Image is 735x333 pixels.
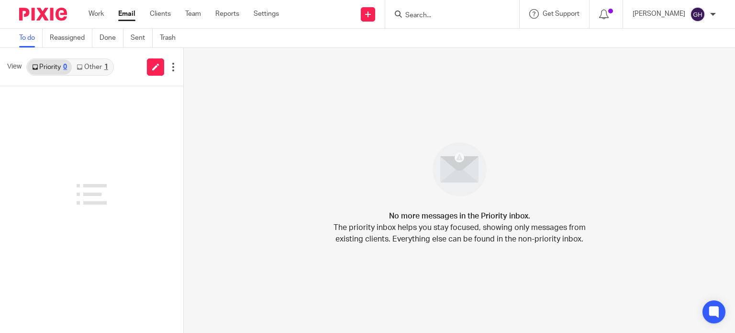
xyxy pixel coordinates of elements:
a: Email [118,9,135,19]
p: [PERSON_NAME] [633,9,685,19]
a: Priority0 [27,59,72,75]
img: Pixie [19,8,67,21]
a: Trash [160,29,183,47]
a: Team [185,9,201,19]
a: Reassigned [50,29,92,47]
h4: No more messages in the Priority inbox. [389,210,530,222]
a: Reports [215,9,239,19]
a: Sent [131,29,153,47]
input: Search [404,11,490,20]
a: Work [89,9,104,19]
div: 0 [63,64,67,70]
div: 1 [104,64,108,70]
span: Get Support [543,11,579,17]
a: Done [100,29,123,47]
img: image [426,136,493,203]
span: View [7,62,22,72]
a: To do [19,29,43,47]
a: Settings [254,9,279,19]
p: The priority inbox helps you stay focused, showing only messages from existing clients. Everythin... [333,222,586,245]
img: svg%3E [690,7,705,22]
a: Other1 [72,59,112,75]
a: Clients [150,9,171,19]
